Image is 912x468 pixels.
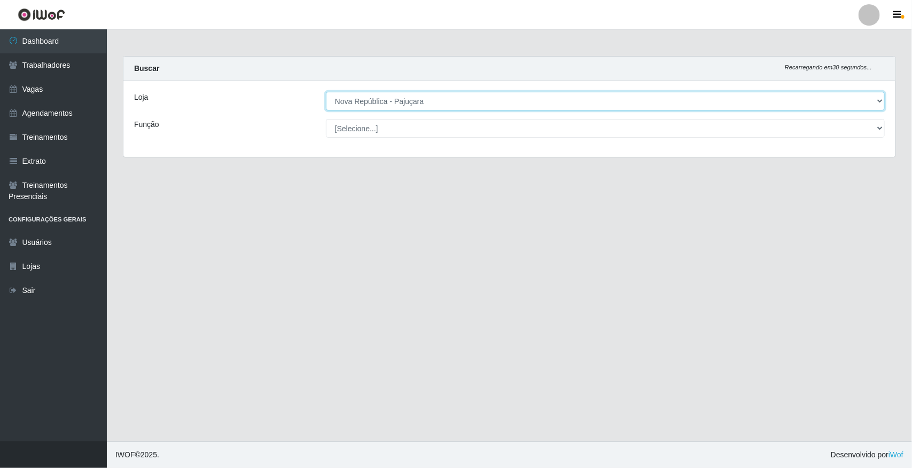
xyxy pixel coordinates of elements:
[888,450,903,459] a: iWof
[115,450,135,459] span: IWOF
[134,119,159,130] label: Função
[785,64,872,70] i: Recarregando em 30 segundos...
[831,449,903,461] span: Desenvolvido por
[18,8,65,21] img: CoreUI Logo
[134,64,159,73] strong: Buscar
[134,92,148,103] label: Loja
[115,449,159,461] span: © 2025 .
